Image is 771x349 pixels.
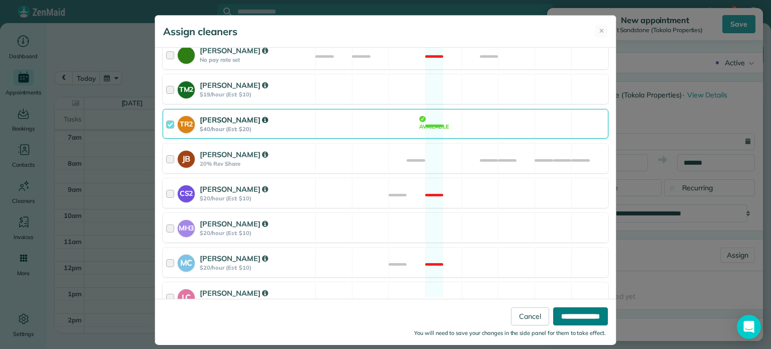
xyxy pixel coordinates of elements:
strong: $40/hour (Est: $20) [200,126,312,133]
strong: [PERSON_NAME] [200,150,268,159]
div: Open Intercom Messenger [737,315,761,339]
strong: MH3 [178,220,195,234]
span: ✕ [599,26,604,36]
strong: [PERSON_NAME] [200,115,268,125]
strong: LC [178,289,195,304]
strong: [PERSON_NAME] [200,254,268,263]
strong: 20% Rev Share [200,160,312,167]
small: You will need to save your changes in the side panel for them to take effect. [414,329,606,336]
strong: [PERSON_NAME] [200,288,268,298]
a: Cancel [511,307,549,325]
strong: No pay rate set [200,56,312,63]
strong: CS2 [178,185,195,199]
strong: $20/hour (Est: $10) [200,229,312,237]
strong: TM2 [178,81,195,95]
strong: $20/hour (Est: $10) [200,195,312,202]
h5: Assign cleaners [163,25,237,39]
strong: JB [178,151,195,165]
strong: [PERSON_NAME] [200,219,268,228]
strong: $20/hour (Est: $10) [200,264,312,271]
strong: [PERSON_NAME] [200,46,268,55]
strong: [PERSON_NAME] [200,184,268,194]
strong: $19/hour (Est: $10) [200,91,312,98]
strong: [PERSON_NAME] [200,80,268,90]
strong: TR2 [178,116,195,130]
strong: MC [178,255,195,269]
